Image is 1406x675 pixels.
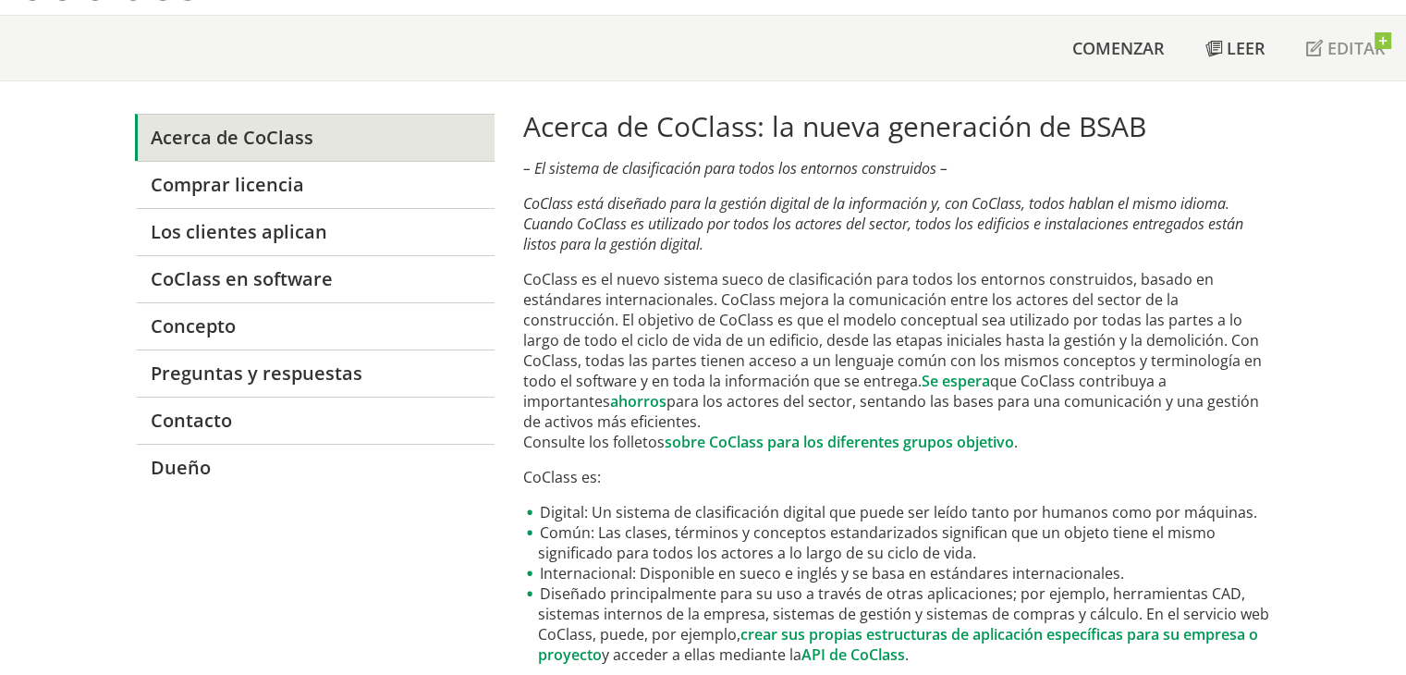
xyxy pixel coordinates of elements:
font: Internacional: Disponible en sueco e inglés y se basa en estándares internacionales. [540,563,1124,583]
a: Se espera [922,371,990,391]
font: para los actores del sector, sentando las bases para una comunicación y una gestión de activos má... [523,391,1259,432]
a: Dueño [135,444,495,491]
font: Digital: Un sistema de clasificación digital que puede ser leído tanto por humanos como por máqui... [540,502,1257,522]
a: sobre CoClass para los diferentes grupos objetivo [665,432,1014,452]
font: Concepto [151,313,236,338]
font: Contacto [151,408,232,433]
a: Leer [1185,16,1286,80]
font: Diseñado principalmente para su uso a través de otras aplicaciones; por ejemplo, herramientas CAD... [538,583,1269,644]
font: Leer [1227,37,1265,59]
font: CoClass está diseñado para la gestión digital de la información y, con CoClass, todos hablan el m... [523,193,1243,254]
font: CoClass en software [151,266,333,291]
font: . [905,644,909,665]
font: Dueño [151,455,211,480]
font: CoClass es el nuevo sistema sueco de clasificación para todos los entornos construidos, basado en... [523,269,1262,391]
font: Consulte los folletos [523,432,665,452]
font: Acerca de CoClass [151,125,313,150]
font: – El sistema de clasificación para todos los entornos construidos – [523,158,948,178]
a: ahorros [610,391,666,411]
font: Comenzar [1072,37,1165,59]
a: Concepto [135,302,495,350]
a: Preguntas y respuestas [135,350,495,397]
a: Los clientes aplican [135,208,495,255]
font: que CoClass contribuya a importantes [523,371,1167,411]
a: Contacto [135,397,495,444]
font: Los clientes aplican [151,219,327,244]
a: CoClass en software [135,255,495,302]
a: Acerca de CoClass [135,114,495,161]
font: CoClass es: [523,467,601,487]
a: Comenzar [1052,16,1185,80]
font: Acerca de CoClass: la nueva generación de BSAB [523,107,1146,145]
font: y acceder a ellas mediante la [602,644,801,665]
font: Preguntas y respuestas [151,361,362,386]
font: Común: Las clases, términos y conceptos estandarizados significan que un objeto tiene el mismo si... [538,522,1216,563]
a: API de CoClass [801,644,905,665]
font: . [1014,432,1018,452]
font: Comprar licencia [151,172,304,197]
a: Comprar licencia [135,161,495,208]
a: crear sus propias estructuras de aplicación específicas para su empresa o proyecto [538,624,1258,665]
